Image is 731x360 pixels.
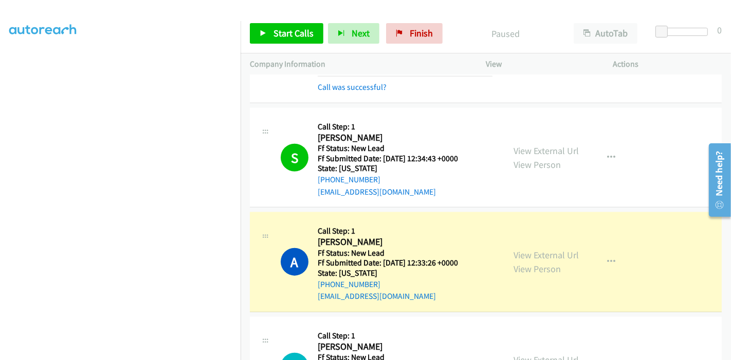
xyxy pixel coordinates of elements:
[661,28,708,36] div: Delay between calls (in seconds)
[352,27,370,39] span: Next
[318,122,458,132] h5: Call Step: 1
[318,175,380,184] a: [PHONE_NUMBER]
[574,23,637,44] button: AutoTab
[318,143,458,154] h5: Ff Status: New Lead
[410,27,433,39] span: Finish
[486,58,595,70] p: View
[318,163,458,174] h5: State: [US_STATE]
[318,341,458,353] h2: [PERSON_NAME]
[273,27,314,39] span: Start Calls
[250,58,467,70] p: Company Information
[318,236,458,248] h2: [PERSON_NAME]
[702,139,731,221] iframe: Resource Center
[318,187,436,197] a: [EMAIL_ADDRESS][DOMAIN_NAME]
[318,268,458,278] h5: State: [US_STATE]
[328,23,379,44] button: Next
[514,159,561,170] a: View Person
[318,132,458,144] h2: [PERSON_NAME]
[514,145,579,157] a: View External Url
[717,23,722,37] div: 0
[514,249,579,261] a: View External Url
[613,58,722,70] p: Actions
[281,144,308,172] h1: S
[281,248,308,276] h1: A
[250,23,323,44] a: Start Calls
[318,226,458,236] h5: Call Step: 1
[318,331,458,341] h5: Call Step: 1
[318,82,387,92] a: Call was successful?
[318,248,458,258] h5: Ff Status: New Lead
[318,154,458,164] h5: Ff Submitted Date: [DATE] 12:34:43 +0000
[318,279,380,289] a: [PHONE_NUMBER]
[456,27,555,41] p: Paused
[514,263,561,275] a: View Person
[318,258,458,268] h5: Ff Submitted Date: [DATE] 12:33:26 +0000
[318,291,436,301] a: [EMAIL_ADDRESS][DOMAIN_NAME]
[386,23,443,44] a: Finish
